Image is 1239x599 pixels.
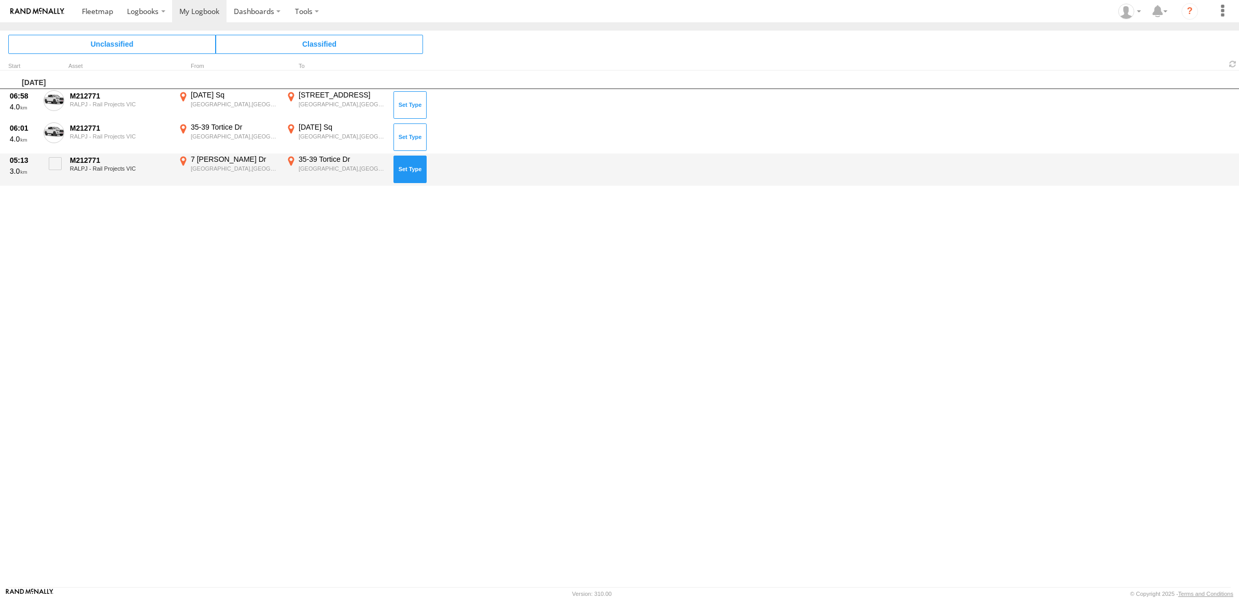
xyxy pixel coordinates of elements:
[299,90,386,100] div: [STREET_ADDRESS]
[191,165,278,172] div: [GEOGRAPHIC_DATA],[GEOGRAPHIC_DATA]
[70,91,171,101] div: M212771
[284,64,388,69] div: To
[176,90,280,120] label: Click to View Event Location
[1130,591,1233,597] div: © Copyright 2025 -
[216,35,423,53] span: Click to view Classified Trips
[10,123,38,133] div: 06:01
[70,123,171,133] div: M212771
[10,102,38,112] div: 4.0
[8,35,216,53] span: Click to view Unclassified Trips
[1178,591,1233,597] a: Terms and Conditions
[191,133,278,140] div: [GEOGRAPHIC_DATA],[GEOGRAPHIC_DATA]
[393,123,427,150] button: Click to Set
[299,133,386,140] div: [GEOGRAPHIC_DATA],[GEOGRAPHIC_DATA]
[191,90,278,100] div: [DATE] Sq
[70,165,171,172] div: RALPJ - Rail Projects VIC
[299,155,386,164] div: 35-39 Tortice Dr
[10,8,64,15] img: rand-logo.svg
[299,122,386,132] div: [DATE] Sq
[176,122,280,152] label: Click to View Event Location
[10,91,38,101] div: 06:58
[191,101,278,108] div: [GEOGRAPHIC_DATA],[GEOGRAPHIC_DATA]
[191,155,278,164] div: 7 [PERSON_NAME] Dr
[191,122,278,132] div: 35-39 Tortice Dr
[1115,4,1145,19] div: Andrew Stead
[10,166,38,176] div: 3.0
[8,64,39,69] div: Click to Sort
[10,134,38,144] div: 4.0
[284,90,388,120] label: Click to View Event Location
[284,155,388,185] label: Click to View Event Location
[176,155,280,185] label: Click to View Event Location
[299,165,386,172] div: [GEOGRAPHIC_DATA],[GEOGRAPHIC_DATA]
[299,101,386,108] div: [GEOGRAPHIC_DATA],[GEOGRAPHIC_DATA]
[70,101,171,107] div: RALPJ - Rail Projects VIC
[393,156,427,183] button: Click to Set
[1227,59,1239,69] span: Refresh
[68,64,172,69] div: Asset
[70,156,171,165] div: M212771
[284,122,388,152] label: Click to View Event Location
[6,589,53,599] a: Visit our Website
[1181,3,1198,20] i: ?
[393,91,427,118] button: Click to Set
[572,591,612,597] div: Version: 310.00
[176,64,280,69] div: From
[70,133,171,140] div: RALPJ - Rail Projects VIC
[10,156,38,165] div: 05:13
